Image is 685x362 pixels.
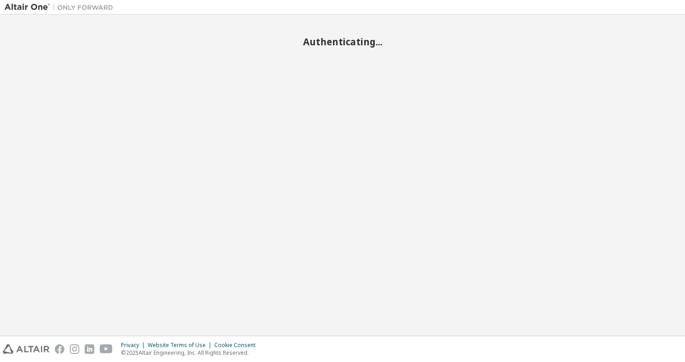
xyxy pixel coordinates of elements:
[85,344,94,354] img: linkedin.svg
[3,344,49,354] img: altair_logo.svg
[214,342,261,349] div: Cookie Consent
[121,342,148,349] div: Privacy
[55,344,64,354] img: facebook.svg
[5,3,118,12] img: Altair One
[5,36,680,48] h2: Authenticating...
[70,344,79,354] img: instagram.svg
[148,342,214,349] div: Website Terms of Use
[100,344,113,354] img: youtube.svg
[121,349,261,357] p: © 2025 Altair Engineering, Inc. All Rights Reserved.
